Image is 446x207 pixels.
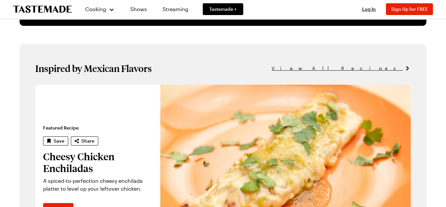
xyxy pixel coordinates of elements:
[13,6,72,13] a: To Tastemade Home Page
[391,6,428,12] span: Sign Up for FREE
[272,65,403,72] span: View All Recipes
[386,3,433,15] button: Sign Up for FREE
[81,138,94,144] span: Share
[203,3,243,15] a: Tastemade +
[272,65,411,72] a: View All Recipes
[85,1,115,17] button: Cooking
[54,138,64,144] span: Save
[209,6,237,12] span: Tastemade +
[356,6,382,12] button: Log In
[85,6,106,12] span: Cooking
[35,62,152,74] h1: Inspired by Mexican Flavors
[362,6,376,12] span: Log In
[43,136,68,146] button: Save recipe
[71,136,98,146] button: Share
